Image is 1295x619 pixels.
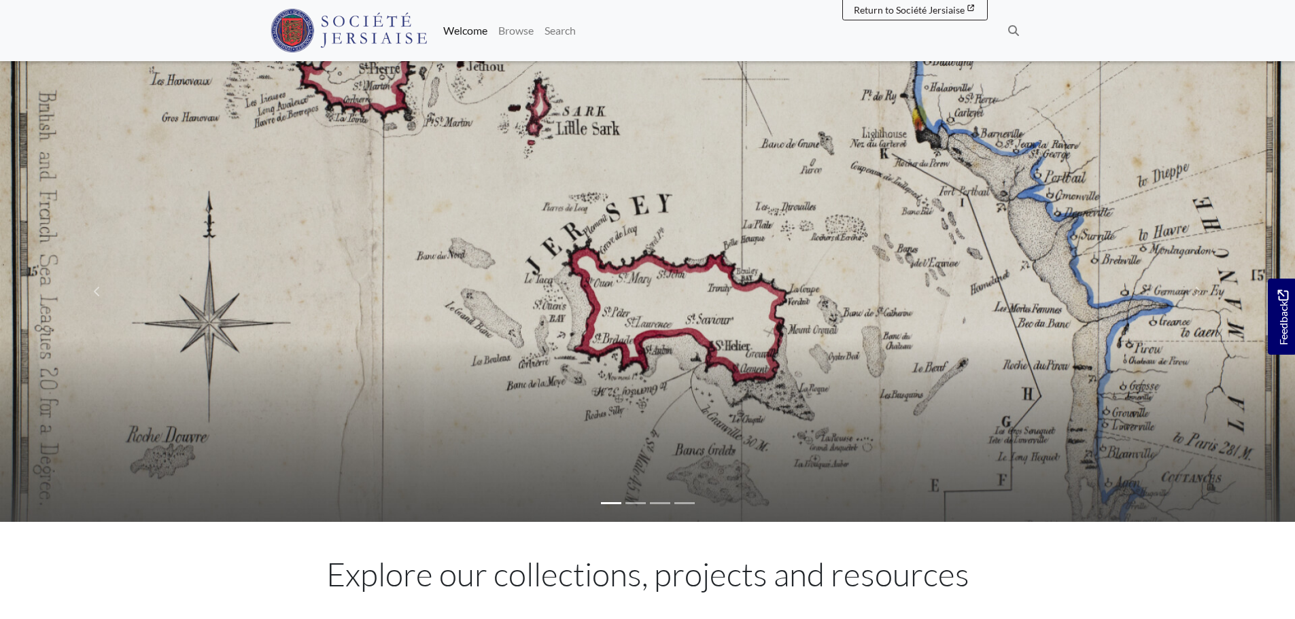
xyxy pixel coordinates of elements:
[539,17,581,44] a: Search
[1101,61,1295,522] a: Move to next slideshow image
[271,554,1025,594] h1: Explore our collections, projects and resources
[271,5,428,56] a: Société Jersiaise logo
[271,9,428,52] img: Société Jersiaise
[493,17,539,44] a: Browse
[438,17,493,44] a: Welcome
[854,4,965,16] span: Return to Société Jersiaise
